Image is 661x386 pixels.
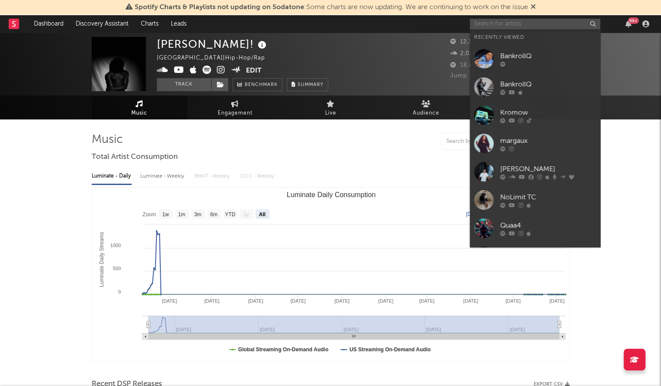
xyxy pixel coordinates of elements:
span: 2,038 [450,51,477,56]
span: Engagement [218,108,252,119]
text: 0 [118,289,120,294]
text: [DATE] [466,211,482,217]
div: Luminate - Daily [92,169,132,184]
text: [DATE] [204,298,219,304]
text: US Streaming On-Demand Audio [349,346,430,353]
text: 6m [210,211,217,218]
text: 1w [162,211,169,218]
a: margaux [470,129,600,158]
span: : Some charts are now updating. We are continuing to work on the issue [135,4,528,11]
text: Luminate Daily Streams [98,232,104,287]
div: NoLimit TC [500,192,596,202]
div: [GEOGRAPHIC_DATA] | Hip-Hop/Rap [157,53,275,63]
span: Total Artist Consumption [92,152,178,162]
a: Benchmark [233,78,282,91]
a: BankrollQ [470,45,600,73]
div: margaux [500,135,596,146]
a: Live [283,96,379,119]
a: Big Yella [470,242,600,271]
a: [PERSON_NAME] [470,158,600,186]
span: Live [325,108,336,119]
a: Dashboard [28,15,70,33]
input: Search by song name or URL [442,138,534,145]
a: Audience [379,96,474,119]
text: [DATE] [334,298,349,304]
text: Global Streaming On-Demand Audio [238,346,329,353]
a: NoLimit TC [470,186,600,214]
text: 500 [113,266,120,271]
button: Track [157,78,211,91]
span: Spotify Charts & Playlists not updating on Sodatone [135,4,304,11]
span: Summary [298,82,323,87]
text: [DATE] [463,298,478,304]
text: 1000 [110,243,120,248]
button: Edit [246,66,262,76]
text: [DATE] [549,298,565,304]
text: [DATE] [378,298,393,304]
button: Summary [287,78,328,91]
text: 1m [178,211,185,218]
div: [PERSON_NAME] [500,164,596,174]
span: Audience [413,108,439,119]
button: 99+ [625,20,631,27]
span: Benchmark [245,80,278,90]
div: BankrollQ [500,79,596,89]
text: [DATE] [290,298,306,304]
span: Music [131,108,147,119]
text: Luminate Daily Consumption [286,191,375,198]
a: Kromow [470,101,600,129]
div: Recently Viewed [474,32,596,43]
div: [PERSON_NAME]! [157,37,269,51]
span: Jump Score: 79.5 [450,73,501,79]
span: Dismiss [531,4,536,11]
text: All [259,211,265,218]
a: Quaa4 [470,214,600,242]
a: Discovery Assistant [70,15,135,33]
text: 1y [243,211,249,218]
div: BankrollQ [500,51,596,61]
a: Engagement [187,96,283,119]
div: Quaa4 [500,220,596,231]
text: Zoom [143,211,156,218]
text: 3m [194,211,201,218]
span: 12,332 [450,39,479,45]
div: Kromow [500,107,596,118]
div: 99 + [628,17,639,24]
text: [DATE] [505,298,521,304]
text: [DATE] [248,298,263,304]
a: Leads [165,15,193,33]
svg: Luminate Daily Consumption [92,188,570,361]
span: 18,869 Monthly Listeners [450,63,534,68]
a: Music [92,96,187,119]
div: Luminate - Weekly [140,169,186,184]
text: YTD [225,211,235,218]
input: Search for artists [470,19,600,30]
a: Charts [135,15,165,33]
text: [DATE] [419,298,434,304]
a: BankrollQ [470,73,600,101]
text: [DATE] [162,298,177,304]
